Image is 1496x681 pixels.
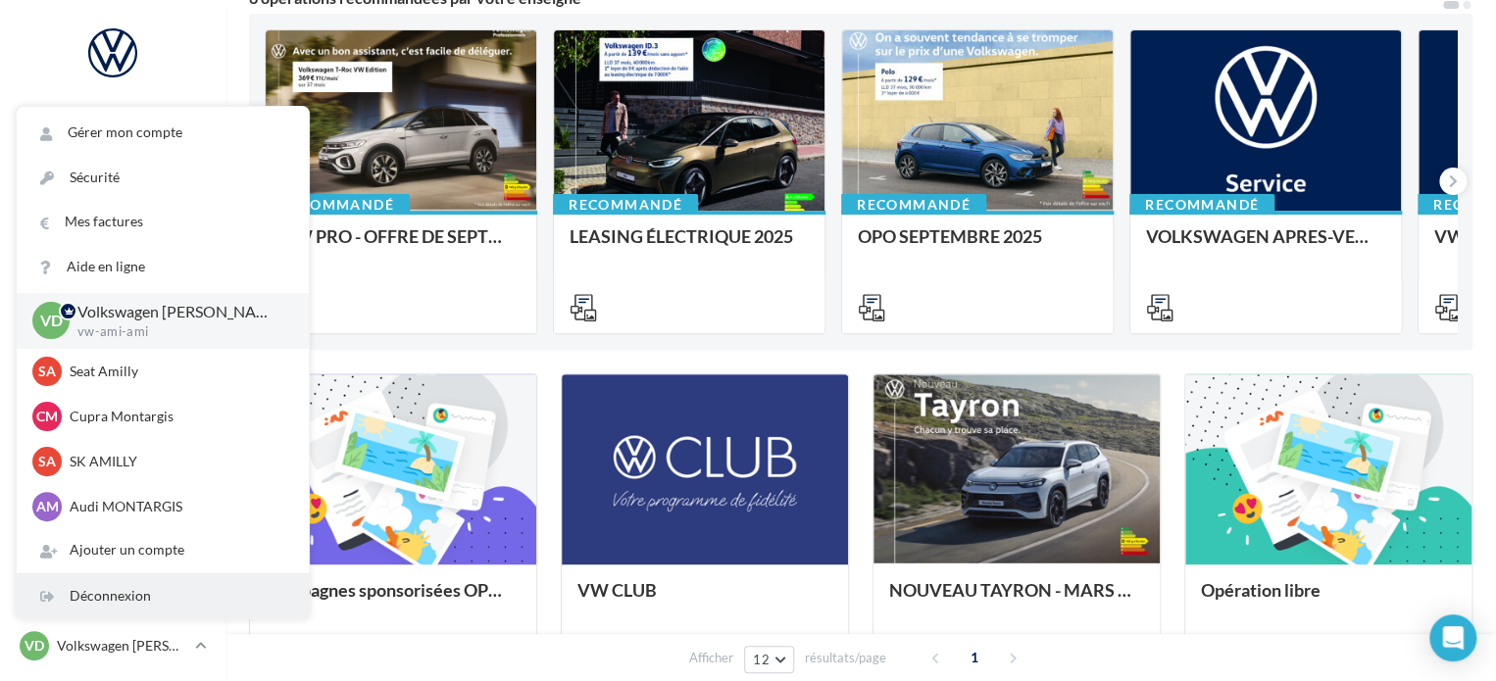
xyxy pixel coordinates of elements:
div: Ajouter un compte [17,528,309,572]
p: Seat Amilly [70,362,285,381]
span: 12 [753,652,770,667]
button: 12 [744,646,794,673]
span: AM [36,497,59,516]
p: Volkswagen [PERSON_NAME] [77,301,277,323]
p: Volkswagen [PERSON_NAME] [57,636,187,656]
button: Notifications 1 [12,98,206,139]
p: SK AMILLY [70,452,285,471]
a: Calendrier [12,441,214,482]
a: Visibilité en ligne [12,246,214,287]
a: Sécurité [17,156,309,200]
a: Opérations [12,147,214,188]
div: Campagnes sponsorisées OPO Septembre [266,580,521,619]
div: Open Intercom Messenger [1429,614,1476,661]
span: CM [36,407,58,426]
p: Audi MONTARGIS [70,497,285,516]
p: vw-ami-ami [77,323,277,341]
span: résultats/page [805,649,886,667]
div: VOLKSWAGEN APRES-VENTE [1146,226,1385,266]
a: Boîte de réception52 [12,195,214,237]
a: Campagnes DataOnDemand [12,555,214,612]
div: Recommandé [841,194,986,216]
span: SA [38,452,56,471]
a: Contacts [12,343,214,384]
span: Afficher [689,649,733,667]
span: 1 [959,642,990,673]
div: Recommandé [553,194,698,216]
a: Aide en ligne [17,245,309,289]
div: OPO SEPTEMBRE 2025 [858,226,1097,266]
span: VD [40,310,63,332]
div: LEASING ÉLECTRIQUE 2025 [570,226,809,266]
p: Cupra Montargis [70,407,285,426]
a: PLV et print personnalisable [12,489,214,547]
div: NOUVEAU TAYRON - MARS 2025 [889,580,1144,619]
span: VD [25,636,44,656]
a: Campagnes [12,295,214,336]
a: VD Volkswagen [PERSON_NAME] [16,627,210,664]
div: Recommandé [265,194,410,216]
a: Mes factures [17,200,309,244]
div: VW CLUB [577,580,832,619]
div: Recommandé [1129,194,1274,216]
a: Gérer mon compte [17,111,309,155]
span: SA [38,362,56,381]
div: VW PRO - OFFRE DE SEPTEMBRE 25 [281,226,521,266]
div: Opération libre [1201,580,1456,619]
a: Médiathèque [12,392,214,433]
div: Déconnexion [17,574,309,618]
